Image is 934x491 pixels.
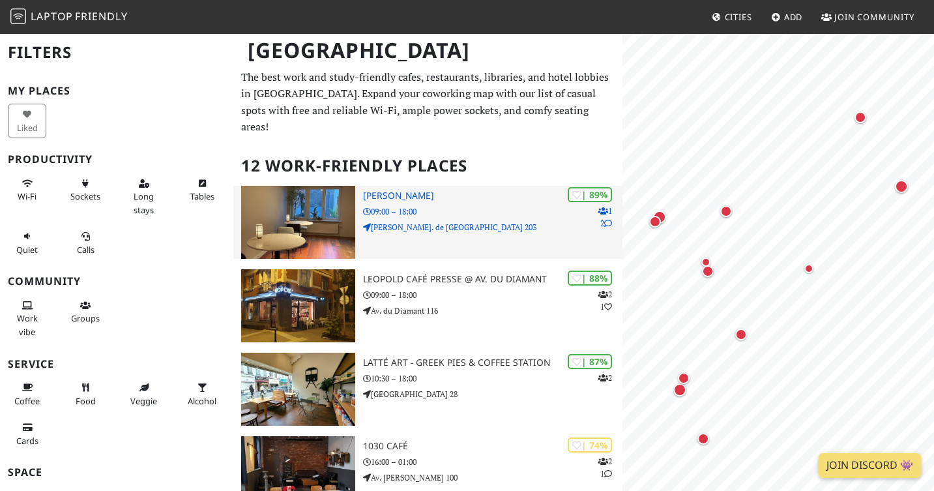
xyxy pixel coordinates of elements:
[852,109,869,126] div: Map marker
[363,305,622,317] p: Av. du Diamant 116
[363,471,622,484] p: Av. [PERSON_NAME] 100
[183,173,222,207] button: Tables
[598,372,612,384] p: 2
[66,377,105,411] button: Food
[707,5,757,29] a: Cities
[363,221,622,233] p: [PERSON_NAME]. de [GEOGRAPHIC_DATA] 203
[66,226,105,260] button: Calls
[647,213,664,230] div: Map marker
[816,5,920,29] a: Join Community
[14,395,40,407] span: Coffee
[233,353,622,426] a: Latté Art - Greek Pies & Coffee Station | 87% 2 Latté Art - Greek Pies & Coffee Station 10:30 – 1...
[675,370,692,387] div: Map marker
[241,69,615,136] p: The best work and study-friendly cafes, restaurants, libraries, and hotel lobbies in [GEOGRAPHIC_...
[190,190,214,202] span: Work-friendly tables
[8,153,226,166] h3: Productivity
[70,190,100,202] span: Power sockets
[8,275,226,288] h3: Community
[8,417,46,451] button: Cards
[66,173,105,207] button: Sockets
[31,9,73,23] span: Laptop
[568,187,612,202] div: | 89%
[766,5,808,29] a: Add
[363,372,622,385] p: 10:30 – 18:00
[241,186,355,259] img: Jackie
[363,205,622,218] p: 09:00 – 18:00
[124,173,163,220] button: Long stays
[568,354,612,369] div: | 87%
[8,173,46,207] button: Wi-Fi
[183,377,222,411] button: Alcohol
[8,377,46,411] button: Coffee
[77,244,95,256] span: Video/audio calls
[17,312,38,337] span: People working
[819,453,921,478] a: Join Discord 👾
[241,146,615,186] h2: 12 Work-Friendly Places
[71,312,100,324] span: Group tables
[801,261,817,276] div: Map marker
[718,203,735,220] div: Map marker
[233,186,622,259] a: Jackie | 89% 12 [PERSON_NAME] 09:00 – 18:00 [PERSON_NAME]. de [GEOGRAPHIC_DATA] 203
[233,269,622,342] a: Leopold Café Presse @ Av. du Diamant | 88% 21 Leopold Café Presse @ Av. du Diamant 09:00 – 18:00 ...
[16,244,38,256] span: Quiet
[834,11,914,23] span: Join Community
[725,11,752,23] span: Cities
[241,353,355,426] img: Latté Art - Greek Pies & Coffee Station
[650,208,669,226] div: Map marker
[10,6,128,29] a: LaptopFriendly LaptopFriendly
[363,274,622,285] h3: Leopold Café Presse @ Av. du Diamant
[671,381,689,399] div: Map marker
[695,430,712,447] div: Map marker
[8,33,226,72] h2: Filters
[363,289,622,301] p: 09:00 – 18:00
[124,377,163,411] button: Veggie
[76,395,96,407] span: Food
[8,295,46,342] button: Work vibe
[733,326,750,343] div: Map marker
[699,263,716,280] div: Map marker
[8,466,226,479] h3: Space
[18,190,36,202] span: Stable Wi-Fi
[698,254,714,270] div: Map marker
[10,8,26,24] img: LaptopFriendly
[241,269,355,342] img: Leopold Café Presse @ Av. du Diamant
[363,190,622,201] h3: [PERSON_NAME]
[188,395,216,407] span: Alcohol
[892,177,911,196] div: Map marker
[568,438,612,453] div: | 74%
[8,226,46,260] button: Quiet
[75,9,127,23] span: Friendly
[363,441,622,452] h3: 1030 Café
[363,357,622,368] h3: Latté Art - Greek Pies & Coffee Station
[598,205,612,230] p: 1 2
[784,11,803,23] span: Add
[16,435,38,447] span: Credit cards
[568,271,612,286] div: | 88%
[598,288,612,313] p: 2 1
[8,358,226,370] h3: Service
[130,395,157,407] span: Veggie
[363,388,622,400] p: [GEOGRAPHIC_DATA] 28
[363,456,622,468] p: 16:00 – 01:00
[237,33,620,68] h1: [GEOGRAPHIC_DATA]
[134,190,154,215] span: Long stays
[66,295,105,329] button: Groups
[598,455,612,480] p: 2 1
[8,85,226,97] h3: My Places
